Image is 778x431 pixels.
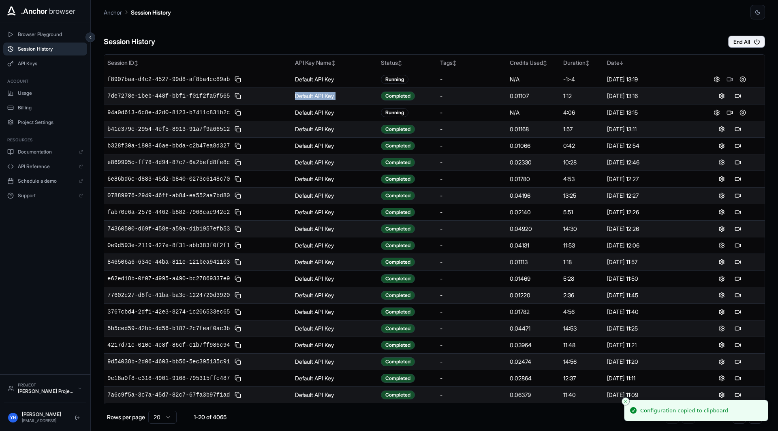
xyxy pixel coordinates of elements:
[107,142,230,150] span: b328f30a-1808-46ae-bbda-c2b47ea8d327
[292,303,378,320] td: Default API Key
[607,275,692,283] div: [DATE] 11:50
[107,208,230,216] span: fab70e6a-2576-4462-b882-7968cae942c2
[607,208,692,216] div: [DATE] 12:26
[607,341,692,349] div: [DATE] 11:21
[381,158,415,167] div: Completed
[510,75,557,83] div: N/A
[292,187,378,204] td: Default API Key
[440,225,503,233] div: -
[563,358,600,366] div: 14:56
[3,160,87,173] a: API Reference
[381,108,408,117] div: Running
[292,270,378,287] td: Default API Key
[18,178,75,184] span: Schedule a demo
[543,60,547,66] span: ↕
[607,291,692,299] div: [DATE] 11:45
[440,391,503,399] div: -
[381,125,415,134] div: Completed
[381,224,415,233] div: Completed
[292,137,378,154] td: Default API Key
[22,411,68,418] div: [PERSON_NAME]
[607,142,692,150] div: [DATE] 12:54
[107,125,230,133] span: b41c379c-2954-4ef5-8913-91a7f9a66512
[104,8,122,17] p: Anchor
[107,258,230,266] span: 846506a6-634e-44ba-811e-121bea941103
[440,358,503,366] div: -
[49,6,75,17] span: browser
[607,225,692,233] div: [DATE] 12:26
[107,158,230,166] span: e869995c-ff78-4d94-87c7-6a2befd8fe8c
[440,109,503,117] div: -
[640,407,728,415] div: Configuration copied to clipboard
[292,237,378,254] td: Default API Key
[510,324,557,333] div: 0.04471
[510,225,557,233] div: 0.04920
[510,275,557,283] div: 0.01469
[607,109,692,117] div: [DATE] 13:15
[563,241,600,250] div: 11:53
[607,374,692,382] div: [DATE] 11:11
[440,275,503,283] div: -
[7,137,83,143] h3: Resources
[18,192,75,199] span: Support
[510,208,557,216] div: 0.02140
[563,175,600,183] div: 4:53
[440,308,503,316] div: -
[607,192,692,200] div: [DATE] 12:27
[607,324,692,333] div: [DATE] 11:25
[510,109,557,117] div: N/A
[510,358,557,366] div: 0.02474
[381,274,415,283] div: Completed
[107,275,230,283] span: e62ed18b-0f07-4995-a490-bc27869337e9
[107,109,230,117] span: 94a0d613-6c8e-42d0-8123-b7411c831b2c
[292,87,378,104] td: Default API Key
[440,158,503,166] div: -
[21,6,47,17] span: .Anchor
[563,341,600,349] div: 11:48
[381,191,415,200] div: Completed
[607,391,692,399] div: [DATE] 11:09
[292,220,378,237] td: Default API Key
[510,308,557,316] div: 0.01782
[381,92,415,100] div: Completed
[292,121,378,137] td: Default API Key
[18,382,73,388] div: Project
[440,192,503,200] div: -
[440,75,503,83] div: -
[563,324,600,333] div: 14:53
[381,390,415,399] div: Completed
[440,175,503,183] div: -
[510,92,557,100] div: 0.01107
[453,60,457,66] span: ↕
[292,71,378,87] td: Default API Key
[440,142,503,150] div: -
[3,145,87,158] a: Documentation
[292,254,378,270] td: Default API Key
[563,225,600,233] div: 14:30
[292,337,378,353] td: Default API Key
[381,59,434,67] div: Status
[381,341,415,350] div: Completed
[292,370,378,386] td: Default API Key
[73,413,82,422] button: Logout
[292,320,378,337] td: Default API Key
[563,158,600,166] div: 10:28
[292,386,378,403] td: Default API Key
[381,324,415,333] div: Completed
[292,104,378,121] td: Default API Key
[510,125,557,133] div: 0.01168
[10,414,16,420] span: YH
[292,171,378,187] td: Default API Key
[607,92,692,100] div: [DATE] 13:16
[563,374,600,382] div: 12:37
[607,158,692,166] div: [DATE] 12:46
[510,175,557,183] div: 0.01780
[292,204,378,220] td: Default API Key
[3,175,87,188] a: Schedule a demo
[107,358,230,366] span: 9d54038b-2d06-4603-bb56-5ec395135c91
[107,241,230,250] span: 0e9d593e-2119-427e-8f31-abb383f0f2f1
[440,59,503,67] div: Tags
[381,241,415,250] div: Completed
[563,142,600,150] div: 0:42
[398,60,402,66] span: ↕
